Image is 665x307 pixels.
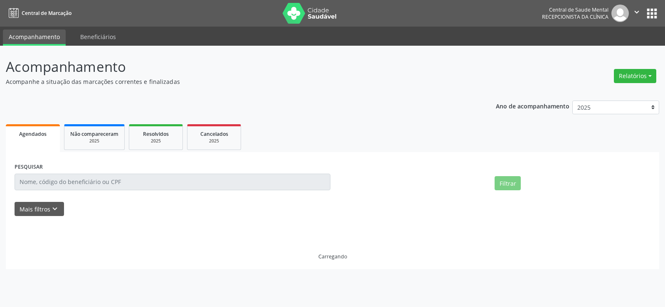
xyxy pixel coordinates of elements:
[70,130,118,138] span: Não compareceram
[6,77,463,86] p: Acompanhe a situação das marcações correntes e finalizadas
[19,130,47,138] span: Agendados
[193,138,235,144] div: 2025
[318,253,347,260] div: Carregando
[22,10,71,17] span: Central de Marcação
[50,204,59,214] i: keyboard_arrow_down
[6,56,463,77] p: Acompanhamento
[614,69,656,83] button: Relatórios
[135,138,177,144] div: 2025
[542,6,608,13] div: Central de Saude Mental
[70,138,118,144] div: 2025
[629,5,645,22] button: 
[3,29,66,46] a: Acompanhamento
[496,101,569,111] p: Ano de acompanhamento
[15,202,64,216] button: Mais filtroskeyboard_arrow_down
[495,176,521,190] button: Filtrar
[6,6,71,20] a: Central de Marcação
[645,6,659,21] button: apps
[15,174,330,190] input: Nome, código do beneficiário ou CPF
[632,7,641,17] i: 
[74,29,122,44] a: Beneficiários
[200,130,228,138] span: Cancelados
[611,5,629,22] img: img
[15,161,43,174] label: PESQUISAR
[542,13,608,20] span: Recepcionista da clínica
[143,130,169,138] span: Resolvidos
